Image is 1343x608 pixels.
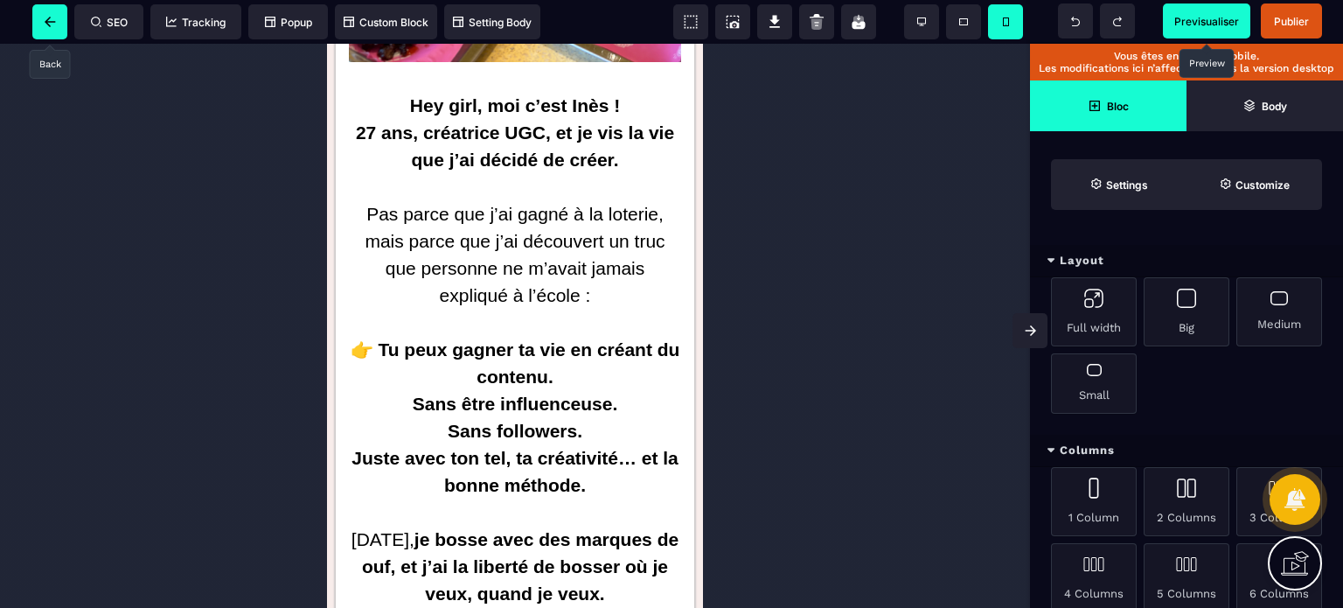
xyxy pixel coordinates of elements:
p: Vous êtes en version mobile. [1039,50,1334,62]
span: Preview [1163,3,1250,38]
span: Setting Body [453,16,532,29]
span: Open Style Manager [1186,159,1322,210]
p: Les modifications ici n’affecterons pas la version desktop [1039,62,1334,74]
span: Custom Block [344,16,428,29]
span: Open Blocks [1030,80,1186,131]
strong: Settings [1106,178,1148,192]
div: Big [1144,277,1229,346]
span: View components [673,4,708,39]
span: Screenshot [715,4,750,39]
span: Tracking [166,16,226,29]
div: 1 Column [1051,467,1137,536]
span: Settings [1051,159,1186,210]
div: Medium [1236,277,1322,346]
span: SEO [91,16,128,29]
div: Small [1051,353,1137,414]
span: Previsualiser [1174,15,1239,28]
strong: Bloc [1107,100,1129,113]
strong: Body [1262,100,1287,113]
span: Popup [265,16,312,29]
div: 3 Columns [1236,467,1322,536]
div: Layout [1030,245,1343,277]
span: Open Layer Manager [1186,80,1343,131]
div: Full width [1051,277,1137,346]
div: 2 Columns [1144,467,1229,536]
strong: Customize [1235,178,1290,192]
div: Columns [1030,435,1343,467]
span: Publier [1274,15,1309,28]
